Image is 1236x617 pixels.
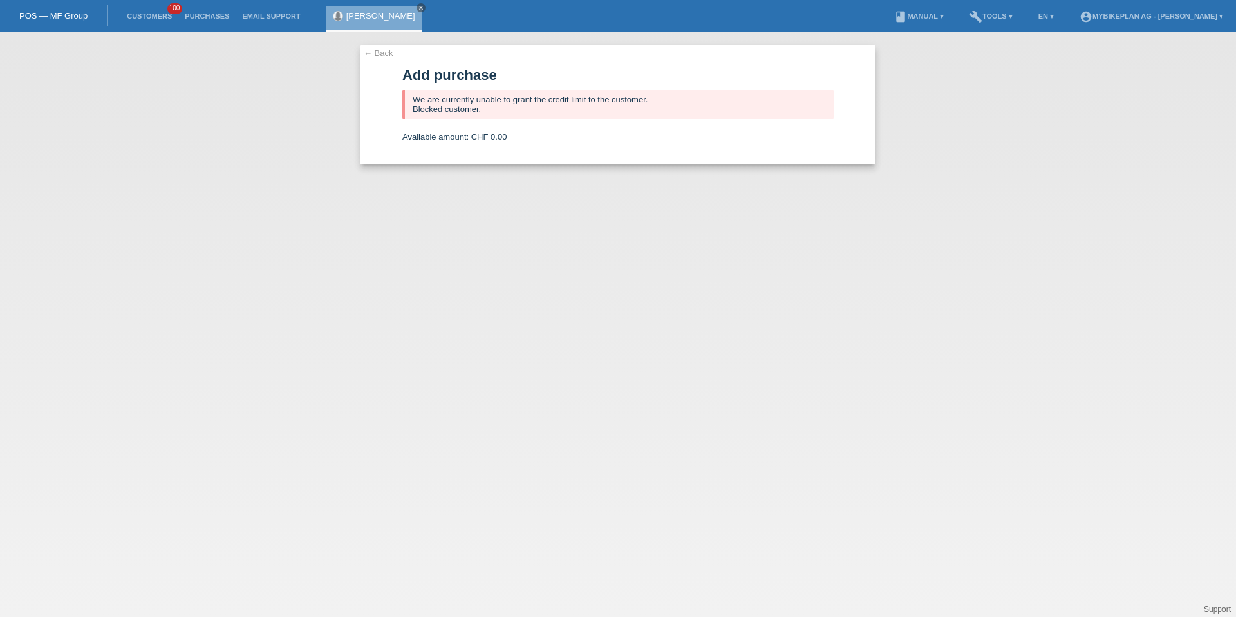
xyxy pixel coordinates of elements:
[402,67,834,83] h1: Add purchase
[236,12,306,20] a: Email Support
[19,11,88,21] a: POS — MF Group
[417,3,426,12] a: close
[888,12,950,20] a: bookManual ▾
[1032,12,1060,20] a: EN ▾
[402,132,469,142] span: Available amount:
[963,12,1019,20] a: buildTools ▾
[1204,605,1231,614] a: Support
[364,48,393,58] a: ← Back
[1080,10,1092,23] i: account_circle
[120,12,178,20] a: Customers
[346,11,415,21] a: [PERSON_NAME]
[178,12,236,20] a: Purchases
[1073,12,1230,20] a: account_circleMybikeplan AG - [PERSON_NAME] ▾
[418,5,424,11] i: close
[402,90,834,119] div: We are currently unable to grant the credit limit to the customer. Blocked customer.
[167,3,183,14] span: 100
[894,10,907,23] i: book
[969,10,982,23] i: build
[471,132,507,142] span: CHF 0.00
